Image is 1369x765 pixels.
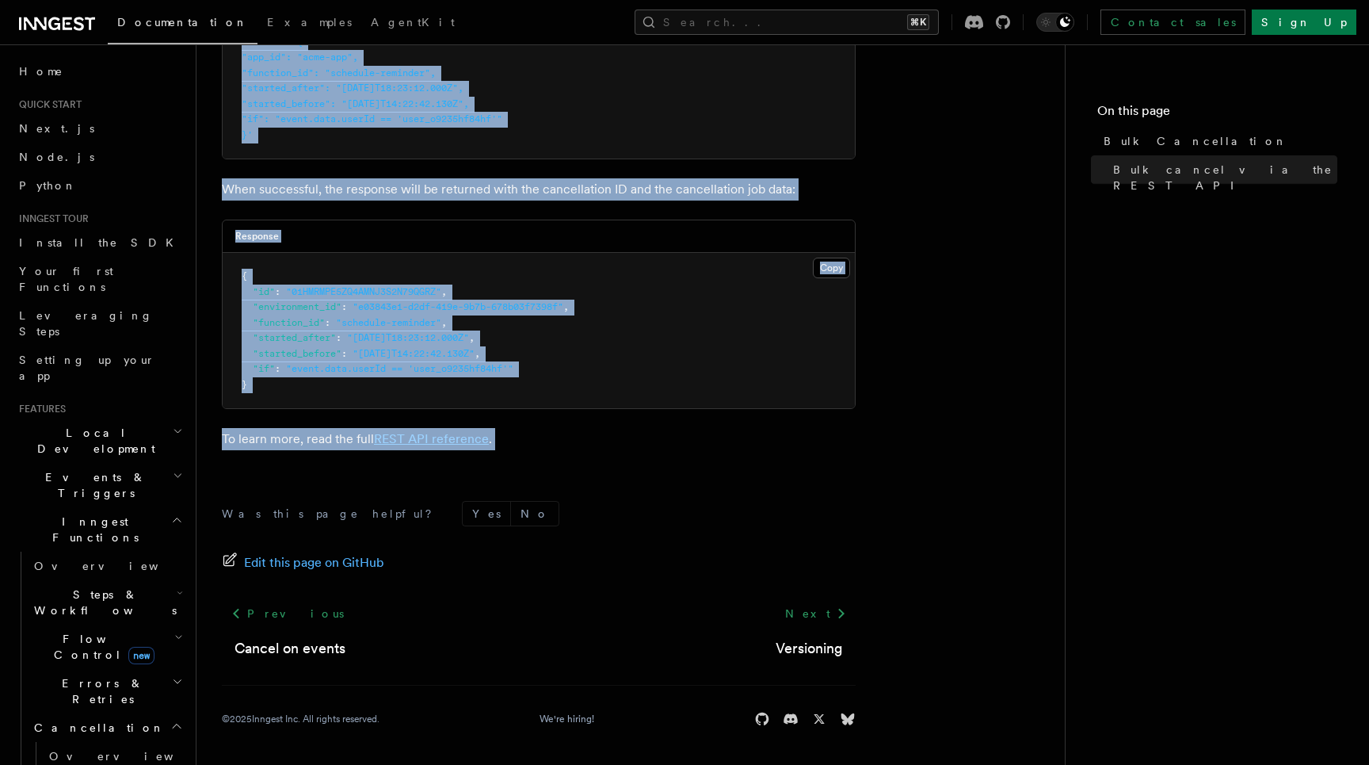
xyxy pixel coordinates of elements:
[222,713,379,725] div: © 2025 Inngest Inc. All rights reserved.
[28,587,177,618] span: Steps & Workflows
[491,113,502,124] span: '"
[13,507,186,552] button: Inngest Functions
[235,637,345,660] a: Cancel on events
[242,129,253,140] span: }'
[222,552,384,574] a: Edit this page on GitHub
[275,363,280,374] span: :
[28,580,186,625] button: Steps & Workflows
[286,363,513,374] span: "event.data.userId == 'user_o9235hf84hf'"
[341,348,347,359] span: :
[353,301,563,312] span: "e03843e1-d2df-419e-9b7b-678b03f7398f"
[776,637,843,660] a: Versioning
[341,301,347,312] span: :
[13,469,173,501] span: Events & Triggers
[19,151,94,163] span: Node.js
[325,317,330,328] span: :
[1097,101,1337,127] h4: On this page
[1113,162,1337,193] span: Bulk cancel via the REST API
[13,114,186,143] a: Next.js
[441,317,447,328] span: ,
[813,258,850,278] button: Copy
[117,16,248,29] span: Documentation
[475,348,480,359] span: ,
[336,317,441,328] span: "schedule-reminder"
[463,502,510,526] button: Yes
[907,14,929,30] kbd: ⌘K
[19,265,113,293] span: Your first Functions
[13,514,171,545] span: Inngest Functions
[242,270,247,281] span: {
[253,348,341,359] span: "started_before"
[336,332,341,343] span: :
[286,286,441,297] span: "01HMRMPE5ZQ4AMNJ3S2N79QGRZ"
[128,647,154,664] span: new
[253,363,275,374] span: "if"
[19,63,63,79] span: Home
[275,286,280,297] span: :
[13,346,186,390] a: Setting up your app
[19,309,153,338] span: Leveraging Steps
[371,16,455,29] span: AgentKit
[253,301,341,312] span: "environment_id"
[19,354,155,382] span: Setting up your app
[34,560,197,572] span: Overview
[28,631,174,663] span: Flow Control
[13,98,82,111] span: Quick start
[353,348,475,359] span: "[DATE]T14:22:42.130Z"
[13,143,186,171] a: Node.js
[49,750,212,763] span: Overview
[13,419,186,463] button: Local Development
[13,403,66,415] span: Features
[13,212,89,225] span: Inngest tour
[635,10,939,35] button: Search...⌘K
[28,669,186,713] button: Errors & Retries
[563,301,569,312] span: ,
[222,599,353,628] a: Previous
[253,332,336,343] span: "started_after"
[242,379,247,390] span: }
[1104,133,1287,149] span: Bulk Cancellation
[242,82,463,94] span: "started_after": "[DATE]T18:23:12.000Z",
[13,463,186,507] button: Events & Triggers
[13,301,186,346] a: Leveraging Steps
[361,5,464,43] a: AgentKit
[28,625,186,669] button: Flow Controlnew
[242,67,436,78] span: "function_id": "schedule-reminder",
[28,713,186,742] button: Cancellation
[267,16,352,29] span: Examples
[244,552,384,574] span: Edit this page on GitHub
[242,113,402,124] span: "if": "event.data.userId == '
[28,675,172,707] span: Errors & Retries
[292,36,303,48] span: '{
[13,171,186,200] a: Python
[235,230,279,243] h3: Response
[347,332,469,343] span: "[DATE]T18:23:12.000Z"
[253,36,286,48] span: --data
[13,57,186,86] a: Home
[19,179,77,192] span: Python
[776,599,856,628] a: Next
[222,428,856,450] p: To learn more, read the full .
[441,286,447,297] span: ,
[13,228,186,257] a: Install the SDK
[13,425,173,457] span: Local Development
[253,317,325,328] span: "function_id"
[1100,10,1245,35] a: Contact sales
[242,98,469,109] span: "started_before": "[DATE]T14:22:42.130Z",
[1097,127,1337,155] a: Bulk Cancellation
[511,502,559,526] button: No
[13,257,186,301] a: Your first Functions
[1036,13,1074,32] button: Toggle dark mode
[28,552,186,580] a: Overview
[253,286,275,297] span: "id"
[222,178,856,201] p: When successful, the response will be returned with the cancellation ID and the cancellation job ...
[540,713,594,725] a: We're hiring!
[257,5,361,43] a: Examples
[19,236,183,249] span: Install the SDK
[242,52,358,63] span: "app_id": "acme-app",
[19,122,94,135] span: Next.js
[374,431,489,446] a: REST API reference
[1252,10,1356,35] a: Sign Up
[222,506,443,522] p: Was this page helpful?
[402,113,491,124] span: user_o9235hf84hf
